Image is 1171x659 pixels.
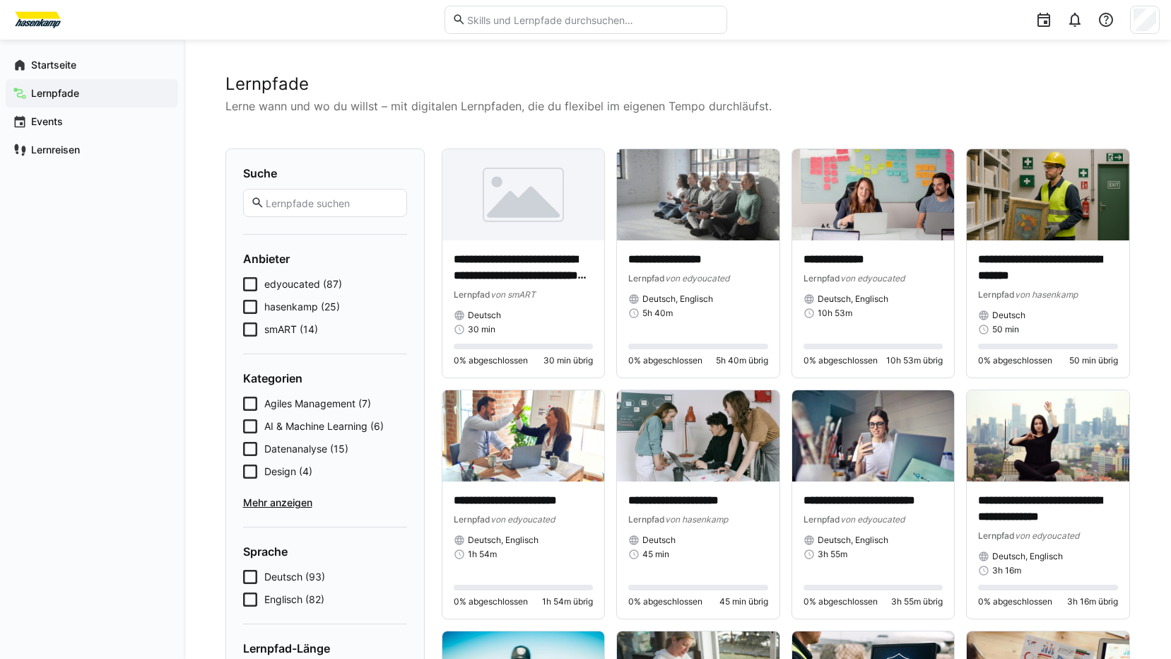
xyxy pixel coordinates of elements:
[967,390,1129,482] img: image
[264,397,371,411] span: Agiles Management (7)
[264,593,324,607] span: Englisch (82)
[264,442,348,456] span: Datenanalyse (15)
[264,197,399,209] input: Lernpfade suchen
[243,544,407,559] h4: Sprache
[804,596,878,607] span: 0% abgeschlossen
[468,535,539,546] span: Deutsch, Englisch
[468,324,495,335] span: 30 min
[628,596,702,607] span: 0% abgeschlossen
[642,308,673,319] span: 5h 40m
[243,252,407,266] h4: Anbieter
[978,289,1015,300] span: Lernpfad
[665,514,728,525] span: von hasenkamp
[1069,355,1118,366] span: 50 min übrig
[468,549,497,560] span: 1h 54m
[490,514,555,525] span: von edyoucated
[967,149,1129,240] img: image
[264,465,312,479] span: Design (4)
[792,149,955,240] img: image
[264,322,318,337] span: smART (14)
[490,289,536,300] span: von smART
[442,149,605,240] img: image
[992,551,1063,562] span: Deutsch, Englisch
[454,596,528,607] span: 0% abgeschlossen
[628,273,665,284] span: Lernpfad
[628,514,665,525] span: Lernpfad
[642,535,676,546] span: Deutsch
[992,324,1019,335] span: 50 min
[243,496,407,510] span: Mehr anzeigen
[992,310,1025,321] span: Deutsch
[642,293,713,305] span: Deutsch, Englisch
[840,273,905,284] span: von edyoucated
[454,289,490,300] span: Lernpfad
[716,355,768,366] span: 5h 40m übrig
[264,419,384,433] span: AI & Machine Learning (6)
[840,514,905,525] span: von edyoucated
[818,308,852,319] span: 10h 53m
[804,355,878,366] span: 0% abgeschlossen
[1015,530,1079,541] span: von edyoucated
[804,514,840,525] span: Lernpfad
[642,549,669,560] span: 45 min
[543,355,593,366] span: 30 min übrig
[628,355,702,366] span: 0% abgeschlossen
[264,570,325,584] span: Deutsch (93)
[792,390,955,482] img: image
[818,293,888,305] span: Deutsch, Englisch
[243,371,407,385] h4: Kategorien
[617,390,779,482] img: image
[225,74,1130,95] h2: Lernpfade
[225,98,1130,115] p: Lerne wann und wo du willst – mit digitalen Lernpfaden, die du flexibel im eigenen Tempo durchläu...
[442,390,605,482] img: image
[243,166,407,180] h4: Suche
[719,596,768,607] span: 45 min übrig
[1067,596,1118,607] span: 3h 16m übrig
[264,277,342,291] span: edyoucated (87)
[468,310,501,321] span: Deutsch
[818,535,888,546] span: Deutsch, Englisch
[804,273,840,284] span: Lernpfad
[891,596,943,607] span: 3h 55m übrig
[1015,289,1078,300] span: von hasenkamp
[243,641,407,655] h4: Lernpfad-Länge
[992,565,1021,576] span: 3h 16m
[978,530,1015,541] span: Lernpfad
[886,355,943,366] span: 10h 53m übrig
[454,514,490,525] span: Lernpfad
[665,273,729,284] span: von edyoucated
[617,149,779,240] img: image
[818,549,847,560] span: 3h 55m
[978,355,1052,366] span: 0% abgeschlossen
[466,13,719,26] input: Skills und Lernpfade durchsuchen…
[542,596,593,607] span: 1h 54m übrig
[454,355,528,366] span: 0% abgeschlossen
[264,300,340,314] span: hasenkamp (25)
[978,596,1052,607] span: 0% abgeschlossen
